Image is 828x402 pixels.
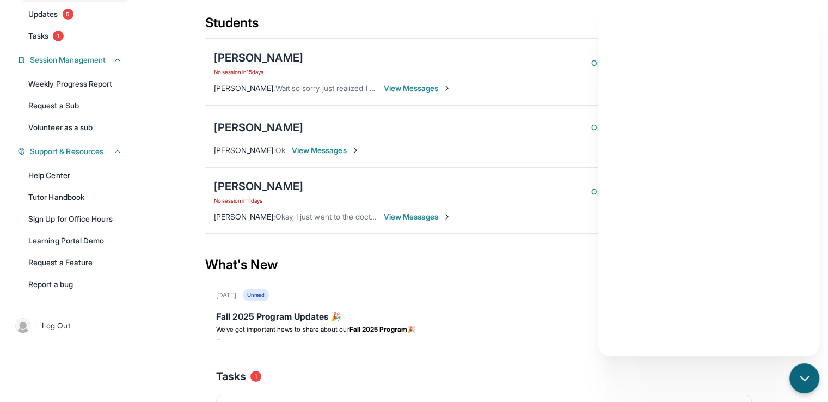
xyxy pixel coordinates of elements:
[214,145,275,155] span: [PERSON_NAME] :
[250,371,261,382] span: 1
[26,146,122,157] button: Support & Resources
[384,211,452,222] span: View Messages
[591,122,674,133] button: Open Session Guide
[214,68,303,76] span: No session in 15 days
[349,325,407,333] strong: Fall 2025 Program
[243,289,269,301] div: Unread
[407,325,415,333] span: 🎉
[22,74,128,94] a: Weekly Progress Report
[22,275,128,294] a: Report a bug
[53,31,64,41] span: 1
[443,84,451,93] img: Chevron-Right
[591,58,674,69] button: Open Session Guide
[42,320,70,331] span: Log Out
[214,196,303,205] span: No session in 11 days
[28,31,48,41] span: Tasks
[35,319,38,332] span: |
[591,186,674,197] button: Open Session Guide
[22,187,128,207] a: Tutor Handbook
[275,83,662,93] span: Wait so sorry just realized I said 7 and not 6. But if you want to meet right now I'm available. ...
[30,54,106,65] span: Session Management
[205,241,763,289] div: What's New
[22,166,128,185] a: Help Center
[214,50,303,65] div: [PERSON_NAME]
[275,145,285,155] span: Ok
[216,310,752,325] div: Fall 2025 Program Updates 🎉
[26,54,122,65] button: Session Management
[22,209,128,229] a: Sign Up for Office Hours
[216,325,349,333] span: We’ve got important news to share about our
[11,314,128,338] a: |Log Out
[789,363,819,393] button: chat-button
[22,118,128,137] a: Volunteer as a sub
[214,83,275,93] span: [PERSON_NAME] :
[30,146,103,157] span: Support & Resources
[22,253,128,272] a: Request a Feature
[275,212,550,221] span: Okay, I just went to the doctor and I'm okay. [PERSON_NAME] be online [DATE]?
[214,179,303,194] div: [PERSON_NAME]
[351,146,360,155] img: Chevron-Right
[63,9,73,20] span: 5
[15,318,30,333] img: user-img
[22,231,128,251] a: Learning Portal Demo
[384,83,452,94] span: View Messages
[292,145,360,156] span: View Messages
[22,26,128,46] a: Tasks1
[598,14,819,356] iframe: Chatbot
[216,369,246,384] span: Tasks
[22,4,128,24] a: Updates5
[216,291,236,300] div: [DATE]
[205,14,763,38] div: Students
[214,120,303,135] div: [PERSON_NAME]
[443,212,451,221] img: Chevron-Right
[28,9,58,20] span: Updates
[214,212,275,221] span: [PERSON_NAME] :
[22,96,128,115] a: Request a Sub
